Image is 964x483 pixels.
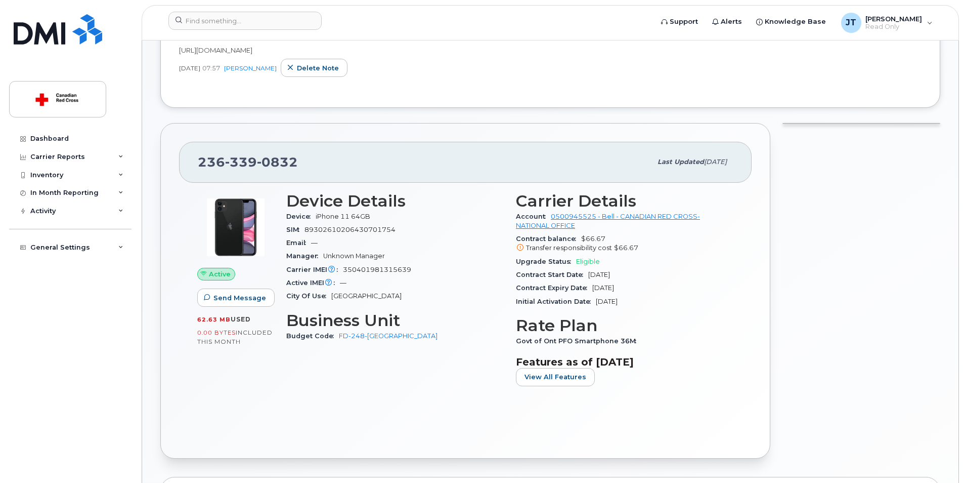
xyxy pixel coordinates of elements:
span: Initial Activation Date [516,298,596,305]
a: [PERSON_NAME] [224,64,277,72]
h3: Carrier Details [516,192,733,210]
span: City Of Use [286,292,331,300]
button: Delete note [281,59,347,77]
span: View All Features [524,372,586,382]
button: View All Features [516,368,595,386]
span: Contract Expiry Date [516,284,592,292]
span: 236 [198,154,298,170]
span: Contract Start Date [516,271,588,278]
input: Find something... [168,12,322,30]
span: Support [670,17,698,27]
span: JT [846,17,856,29]
span: Govt of Ont PFO Smartphone 36M [516,337,641,345]
span: Transfer responsibility cost [526,244,612,252]
span: used [231,315,251,323]
span: Active [209,269,231,279]
div: James Teng [834,13,940,33]
span: [DATE] [179,64,200,72]
span: 339 [225,154,257,170]
span: Delete note [297,63,339,73]
span: Account [516,213,551,220]
h3: Rate Plan [516,316,733,335]
span: — [340,279,346,287]
span: Manager [286,252,323,260]
span: Eligible [576,258,600,265]
span: — [311,239,318,247]
span: 350401981315639 [343,266,411,273]
a: Alerts [705,12,749,32]
span: iPhone 11 64GB [316,213,370,220]
span: 0832 [257,154,298,170]
span: Device [286,213,316,220]
span: [DATE] [592,284,614,292]
span: SIM [286,226,304,233]
span: Contract balance [516,235,581,243]
span: [DATE] [596,298,618,305]
a: FD-248-[GEOGRAPHIC_DATA] [339,332,437,340]
span: $66.67 [516,235,733,253]
button: Send Message [197,289,275,307]
h3: Features as of [DATE] [516,356,733,368]
span: 07:57 [202,64,220,72]
a: Support [654,12,705,32]
span: Alerts [721,17,742,27]
span: Upgrade Status [516,258,576,265]
span: Last updated [658,158,704,166]
span: Unknown Manager [323,252,385,260]
a: 0500945525 - Bell - CANADIAN RED CROSS- NATIONAL OFFICE [516,213,700,229]
span: [DATE] [588,271,610,278]
span: Knowledge Base [765,17,826,27]
span: [PERSON_NAME] [865,15,922,23]
span: included this month [197,329,273,345]
span: Email [286,239,311,247]
a: Knowledge Base [749,12,833,32]
span: Budget Code [286,332,339,340]
span: Send Message [213,293,266,303]
h3: Business Unit [286,311,504,330]
span: 89302610206430701754 [304,226,396,233]
span: Carrier IMEI [286,266,343,273]
span: [GEOGRAPHIC_DATA] [331,292,402,300]
span: 0.00 Bytes [197,329,236,336]
span: [DATE] [704,158,727,166]
span: Read Only [865,23,922,31]
h3: Device Details [286,192,504,210]
span: $66.67 [614,244,638,252]
span: 62.63 MB [197,316,231,323]
span: [URL][DOMAIN_NAME] [179,46,252,54]
img: iPhone_11.jpg [205,197,266,258]
span: Active IMEI [286,279,340,287]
